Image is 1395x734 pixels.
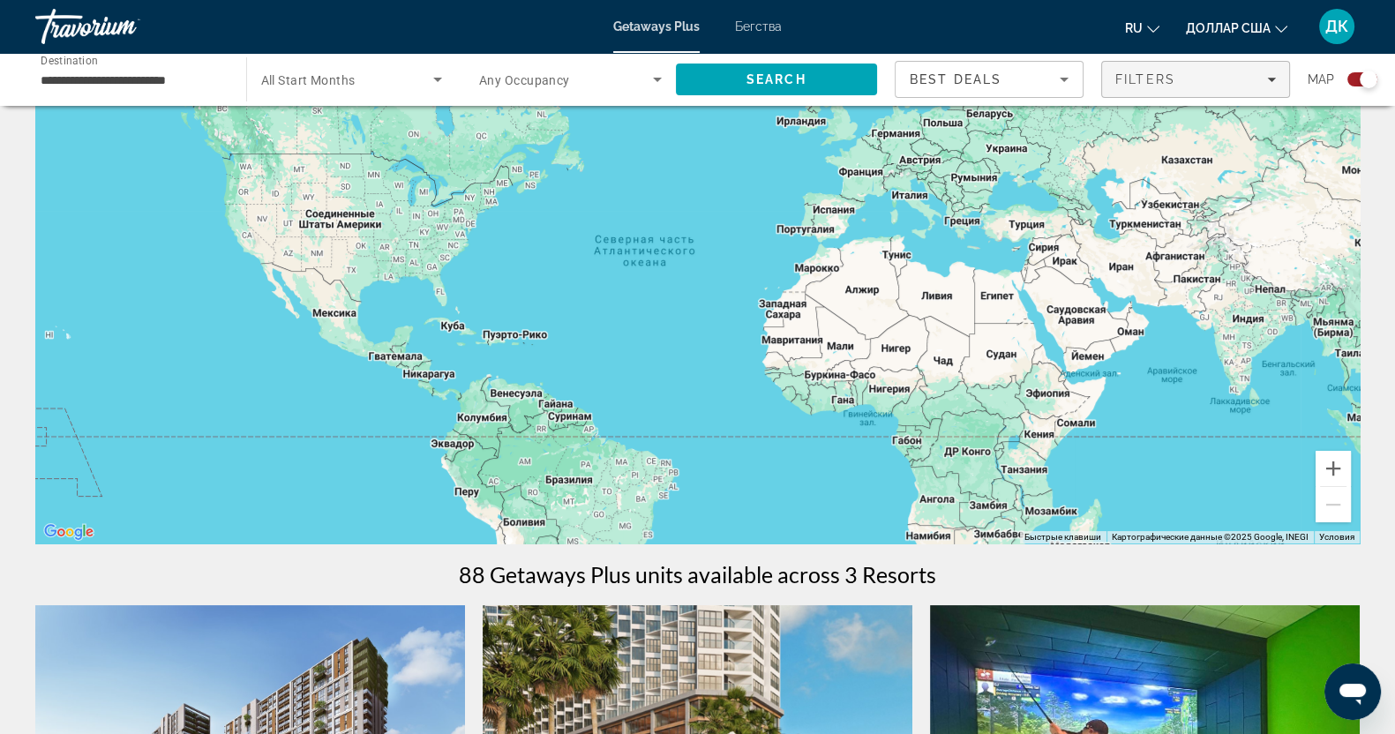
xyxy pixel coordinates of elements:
[1186,15,1287,41] button: Изменить валюту
[1024,531,1101,543] button: Быстрые клавиши
[1308,67,1334,92] span: Map
[1319,532,1354,542] a: Условия (ссылка откроется в новой вкладке)
[40,521,98,543] img: Google
[735,19,782,34] a: Бегства
[479,73,570,87] span: Any Occupancy
[910,69,1069,90] mat-select: Sort by
[261,73,356,87] span: All Start Months
[1125,21,1143,35] font: ru
[1101,61,1290,98] button: Filters
[1316,451,1351,486] button: Увеличить
[1112,532,1309,542] span: Картографические данные ©2025 Google, INEGI
[1125,15,1159,41] button: Изменить язык
[41,70,223,91] input: Select destination
[910,72,1001,86] span: Best Deals
[1186,21,1271,35] font: доллар США
[1316,487,1351,522] button: Уменьшить
[41,54,98,66] span: Destination
[1115,72,1175,86] span: Filters
[35,4,212,49] a: Травориум
[676,64,878,95] button: Search
[613,19,700,34] a: Getaways Plus
[1325,17,1348,35] font: ДК
[459,561,936,588] h1: 88 Getaways Plus units available across 3 Resorts
[746,72,806,86] span: Search
[40,521,98,543] a: Открыть эту область в Google Картах (в новом окне)
[1324,663,1381,720] iframe: Кнопка запуска окна обмена сообщениями
[1314,8,1360,45] button: Меню пользователя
